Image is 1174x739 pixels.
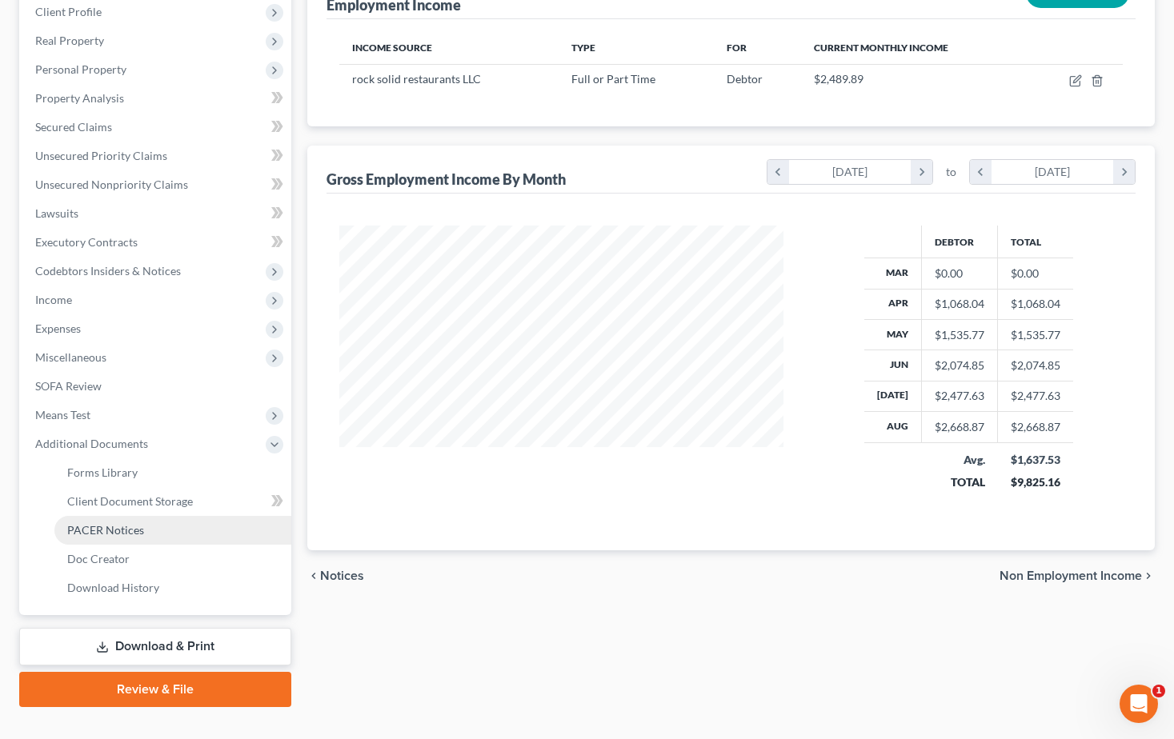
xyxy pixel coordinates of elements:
td: $1,535.77 [998,319,1074,350]
span: Client Document Storage [67,494,193,508]
td: $0.00 [998,258,1074,289]
a: PACER Notices [54,516,291,545]
th: Debtor [922,226,998,258]
span: For [727,42,747,54]
span: Executory Contracts [35,235,138,249]
a: Review & File [19,672,291,707]
th: Jun [864,350,922,381]
span: Full or Part Time [571,72,655,86]
span: Current Monthly Income [814,42,948,54]
span: Non Employment Income [1000,569,1142,582]
i: chevron_right [911,160,932,184]
span: Doc Creator [67,552,130,565]
div: $9,825.16 [1011,474,1061,490]
div: $0.00 [935,266,984,282]
div: $1,535.77 [935,327,984,343]
a: Unsecured Nonpriority Claims [22,170,291,199]
div: $1,068.04 [935,296,984,312]
button: Non Employment Income chevron_right [1000,569,1155,582]
div: $1,637.53 [1011,452,1061,468]
span: SOFA Review [35,379,102,393]
span: 1 [1152,685,1165,697]
td: $2,668.87 [998,412,1074,442]
span: Expenses [35,322,81,335]
i: chevron_left [767,160,789,184]
span: Income [35,293,72,306]
th: Aug [864,412,922,442]
span: Additional Documents [35,437,148,450]
td: $2,477.63 [998,381,1074,411]
th: Apr [864,289,922,319]
span: Download History [67,581,159,594]
div: [DATE] [789,160,912,184]
td: $2,074.85 [998,350,1074,381]
div: $2,477.63 [935,388,984,404]
a: Unsecured Priority Claims [22,142,291,170]
th: [DATE] [864,381,922,411]
span: Means Test [35,408,90,421]
td: $1,068.04 [998,289,1074,319]
span: Real Property [35,34,104,47]
div: TOTAL [935,474,985,490]
span: Notices [320,569,364,582]
span: Secured Claims [35,120,112,134]
span: PACER Notices [67,523,144,537]
div: Gross Employment Income By Month [327,170,566,189]
span: Lawsuits [35,206,78,220]
span: Property Analysis [35,91,124,105]
span: Type [571,42,595,54]
span: Codebtors Insiders & Notices [35,264,181,278]
button: chevron_left Notices [307,569,364,582]
th: Mar [864,258,922,289]
i: chevron_left [307,569,320,582]
div: $2,668.87 [935,419,984,435]
i: chevron_left [970,160,992,184]
i: chevron_right [1142,569,1155,582]
a: Download History [54,573,291,602]
a: Lawsuits [22,199,291,228]
span: Income Source [352,42,432,54]
span: to [946,164,956,180]
span: Unsecured Priority Claims [35,149,167,162]
a: SOFA Review [22,372,291,401]
a: Secured Claims [22,113,291,142]
a: Download & Print [19,628,291,665]
a: Property Analysis [22,84,291,113]
a: Forms Library [54,458,291,487]
span: Personal Property [35,62,126,76]
span: Miscellaneous [35,350,106,364]
a: Executory Contracts [22,228,291,257]
span: rock solid restaurants LLC [352,72,481,86]
a: Client Document Storage [54,487,291,516]
div: [DATE] [992,160,1114,184]
th: Total [998,226,1074,258]
i: chevron_right [1113,160,1135,184]
span: Unsecured Nonpriority Claims [35,178,188,191]
a: Doc Creator [54,545,291,573]
span: Forms Library [67,465,138,479]
iframe: Intercom live chat [1120,685,1158,723]
span: Client Profile [35,5,102,18]
div: $2,074.85 [935,358,984,373]
span: Debtor [727,72,763,86]
span: $2,489.89 [814,72,863,86]
div: Avg. [935,452,985,468]
th: May [864,319,922,350]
